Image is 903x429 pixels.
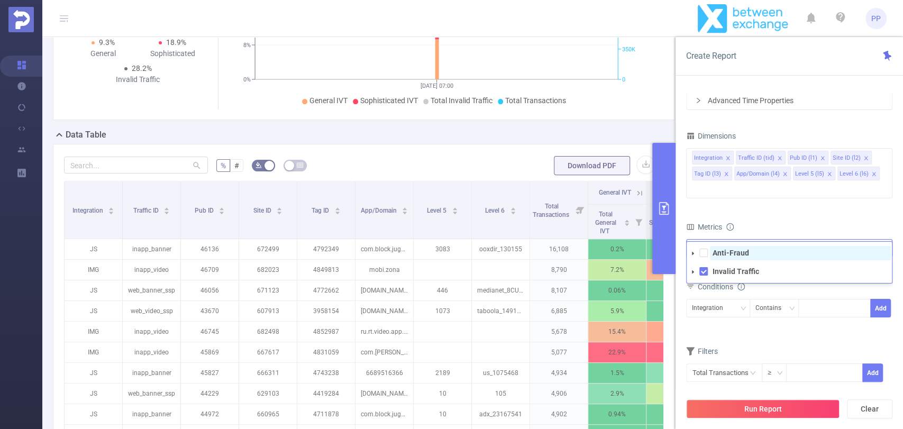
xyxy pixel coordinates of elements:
i: icon: close [871,171,877,178]
span: Dimensions [686,132,736,140]
div: Invalid Traffic [103,74,173,85]
p: com.[PERSON_NAME].vastushastraintelugu [355,342,413,362]
button: Clear [847,399,892,418]
i: icon: caret-down [108,210,114,213]
i: icon: caret-down [624,222,630,225]
span: Total Sophisticated IVT [649,211,688,235]
p: ru.rt.video.app.tvVOD [355,322,413,342]
span: 9.3% [99,38,115,47]
i: Filter menu [573,181,588,239]
p: medianet_8CUB46Z7R [472,280,530,300]
p: adx_23167541 [472,404,530,424]
i: icon: caret-down [334,210,340,213]
p: ooxdir_130155 [472,239,530,259]
p: 666311 [239,363,297,383]
div: Level 5 (l5) [795,167,824,181]
tspan: 350K [622,46,635,53]
p: 7.2% [588,260,646,280]
span: Create Report [686,51,736,61]
div: Sophisticated [138,48,208,59]
p: inapp_video [123,322,180,342]
i: Filter menu [631,205,646,239]
i: icon: caret-up [219,206,225,209]
p: 3958154 [297,301,355,321]
p: JS [65,363,122,383]
i: icon: caret-down [219,210,225,213]
span: Level 6 [485,207,506,214]
p: inapp_video [123,260,180,280]
i: icon: table [297,162,303,168]
div: Site ID (l2) [833,151,861,165]
p: [DOMAIN_NAME] [355,301,413,321]
p: 0.06% [588,280,646,300]
span: Filters [686,347,718,355]
p: 8,790 [530,260,588,280]
p: 0.2% [588,239,646,259]
p: IMG [65,322,122,342]
p: 3.8% [646,239,704,259]
div: Level 6 (l6) [840,167,869,181]
span: Tag ID [312,207,331,214]
span: General IVT [599,189,631,196]
span: Total Invalid Traffic [431,96,492,105]
i: icon: caret-up [452,206,458,209]
p: inapp_banner [123,239,180,259]
div: Sort [452,206,458,212]
p: IMG [65,342,122,362]
p: 6689516366 [355,363,413,383]
p: 5,678 [530,322,588,342]
div: Integration [692,299,731,317]
p: 10 [414,384,471,404]
p: inapp_video [123,342,180,362]
p: 682498 [239,322,297,342]
i: icon: caret-up [402,206,408,209]
i: icon: close [725,156,731,162]
div: App/Domain (l4) [736,167,780,181]
span: 28.2% [132,64,152,72]
i: icon: right [695,97,701,104]
div: Sort [163,206,170,212]
p: JS [65,280,122,300]
p: IMG [65,260,122,280]
p: mobi.zona [355,260,413,280]
p: 105 [472,384,530,404]
i: icon: caret-up [277,206,282,209]
p: 30.2% [646,260,704,280]
p: JS [65,404,122,424]
p: 5,077 [530,342,588,362]
div: ≥ [768,364,779,381]
i: icon: bg-colors [256,162,262,168]
i: icon: close [724,171,729,178]
tspan: [DATE] 07:00 [421,83,453,89]
p: 5.9% [588,301,646,321]
p: 44229 [181,384,239,404]
span: Site ID [253,207,273,214]
span: Level 5 [427,207,448,214]
div: Sort [510,206,516,212]
li: Site ID (l2) [831,151,872,165]
p: 46709 [181,260,239,280]
div: General [68,48,138,59]
i: icon: caret-up [624,218,630,221]
span: Total Transactions [505,96,566,105]
i: icon: close [782,171,788,178]
span: # [234,161,239,170]
p: 671123 [239,280,297,300]
p: 3.4% [646,301,704,321]
span: Traffic ID [133,207,160,214]
div: icon: rightAdvanced Time Properties [687,92,892,109]
li: Level 5 (l5) [793,167,835,180]
span: Conditions [698,282,745,291]
span: General IVT [309,96,348,105]
div: Sort [276,206,282,212]
h2: Data Table [66,129,106,141]
p: 1073 [414,301,471,321]
p: 3083 [414,239,471,259]
p: 45827 [181,363,239,383]
p: 46136 [181,239,239,259]
p: 660965 [239,404,297,424]
p: 6.5% [646,363,704,383]
tspan: 0 [622,76,625,83]
p: 22.9% [588,342,646,362]
p: 2% [646,280,704,300]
